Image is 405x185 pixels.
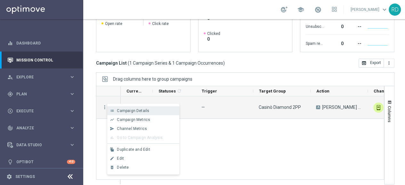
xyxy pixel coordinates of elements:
span: Statuses [158,89,176,93]
button: equalizer Dashboard [7,41,76,46]
span: Action [316,89,329,93]
a: Settings [15,175,35,179]
div: Plan [7,91,69,97]
div: Unsubscribed [305,21,324,31]
span: Explore [16,75,69,79]
i: keyboard_arrow_right [69,91,75,97]
i: open_in_browser [361,60,367,66]
span: A [316,105,320,109]
div: Spam reported [305,38,324,48]
div: Analyze [7,125,69,131]
div: RD [389,4,401,16]
button: Data Studio keyboard_arrow_right [7,142,76,148]
button: track_changes Analyze keyboard_arrow_right [7,125,76,131]
a: Dashboard [16,35,75,52]
i: delete_forever [110,165,114,170]
div: Press SPACE to deselect this row. [96,96,121,119]
span: ( [128,60,129,66]
span: Columns [387,106,392,122]
span: Campaign Metrics [117,117,150,122]
i: keyboard_arrow_right [69,108,75,114]
i: file_copy [110,147,114,152]
button: file_copy Duplicate and Edit [107,145,179,154]
span: Current Status [126,89,142,93]
span: Plan [16,92,69,96]
i: lightbulb [7,159,13,165]
div: Execute [7,108,69,114]
i: show_chart [110,117,114,122]
i: equalizer [7,40,13,46]
button: open_in_browser Export [359,59,384,68]
button: delete_forever Delete [107,163,179,172]
div: 0 [327,21,343,31]
button: person_search Explore keyboard_arrow_right [7,75,76,80]
img: In-app Inbox [373,102,384,113]
i: gps_fixed [7,91,13,97]
span: Delete [117,165,129,170]
span: school [297,6,304,13]
button: lightbulb Optibot +10 [7,159,76,165]
span: Edit [117,156,124,161]
span: Clicked [207,31,220,36]
div: Data Studio [7,142,69,148]
multiple-options-button: Export to CSV [359,60,394,65]
a: [PERSON_NAME]keyboard_arrow_down [350,5,389,14]
h3: Campaign List [96,60,225,66]
button: list Campaign Details [107,106,179,115]
div: Mission Control [7,52,75,68]
span: Calculate column [176,87,182,94]
i: keyboard_arrow_right [69,74,75,80]
span: CB Perso con Deposito 30% 30% fino a 500€/2gg [322,104,362,110]
div: Row Groups [113,76,192,82]
span: Campaign Details [117,109,149,113]
i: keyboard_arrow_right [69,125,75,131]
button: edit Edit [107,154,179,163]
span: Click rate [152,21,169,26]
span: Channel Metrics [117,126,147,131]
button: show_chart Campaign Metrics [107,115,179,124]
button: more_vert [102,104,108,110]
span: Execute [16,109,69,113]
span: 0 [207,36,220,42]
button: gps_fixed Plan keyboard_arrow_right [7,92,76,97]
div: Dashboard [7,35,75,52]
span: Target Group [259,89,286,93]
i: settings [6,174,12,180]
span: Analyze [16,126,69,130]
div: Explore [7,74,69,80]
span: Duplicate and Edit [117,147,150,152]
a: Mission Control [16,52,75,68]
i: person_search [7,74,13,80]
i: list [110,109,114,113]
span: Trigger [202,89,217,93]
span: Open rate [105,21,122,26]
i: play_circle_outline [7,108,13,114]
span: — [201,105,205,110]
span: Channel [374,89,389,93]
span: Drag columns here to group campaigns [113,76,192,82]
button: Mission Control [7,58,76,63]
div: -- [346,38,361,48]
span: Casinò Diamond 2PP [259,104,301,110]
button: play_circle_outline Execute keyboard_arrow_right [7,109,76,114]
a: Optibot [16,153,67,170]
i: send [110,126,114,131]
i: more_vert [386,60,392,66]
span: keyboard_arrow_down [381,6,388,13]
i: edit [110,156,114,161]
button: more_vert [384,59,394,68]
i: keyboard_arrow_right [69,142,75,148]
i: refresh [177,88,182,93]
div: +10 [67,160,75,164]
div: 0 [327,38,343,48]
span: Data Studio [16,143,69,147]
span: ) [223,60,225,66]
